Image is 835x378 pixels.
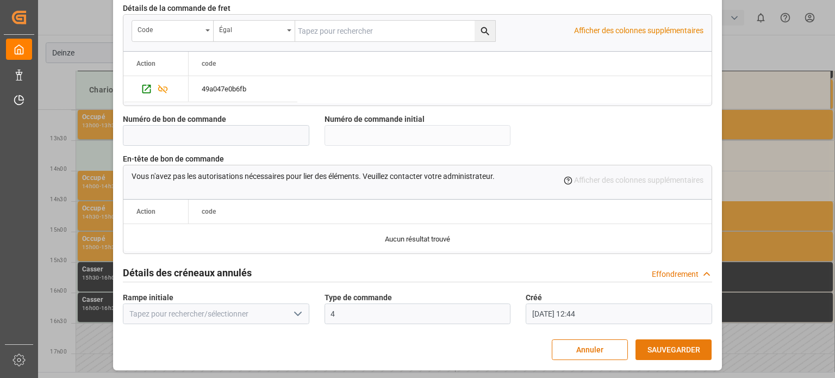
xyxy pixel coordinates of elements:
[526,293,542,302] font: Créé
[132,172,495,181] font: Vous n'avez pas les autorisations nécessaires pour lier des éléments. Veuillez contacter votre ad...
[123,154,224,163] font: En-tête de bon de commande
[295,21,495,41] input: Tapez pour rechercher
[202,60,216,67] font: code
[219,26,232,34] font: Égal
[132,21,214,41] button: ouvrir le menu
[123,115,226,123] font: Numéro de bon de commande
[202,85,246,93] font: 49a047e0b6fb
[136,208,155,215] font: Action
[123,293,173,302] font: Rampe initiale
[123,76,189,102] div: Appuyez sur ESPACE pour sélectionner cette ligne.
[138,26,153,34] font: code
[214,21,295,41] button: ouvrir le menu
[325,115,425,123] font: Numéro de commande initial
[189,76,297,102] div: Appuyez sur ESPACE pour sélectionner cette ligne.
[526,303,712,324] input: JJ.MM.AAAA HH:MM
[647,345,700,354] font: SAUVEGARDER
[576,345,603,354] font: Annuler
[202,208,216,215] font: code
[552,339,628,360] button: Annuler
[136,60,155,67] font: Action
[123,4,230,13] font: Détails de la commande de fret
[325,293,392,302] font: Type de commande
[574,26,703,35] font: Afficher des colonnes supplémentaires
[652,270,699,278] font: Effondrement
[123,303,309,324] input: Tapez pour rechercher/sélectionner
[475,21,495,41] button: bouton de recherche
[635,339,712,360] button: SAUVEGARDER
[123,267,252,278] font: Détails des créneaux annulés
[289,306,305,323] button: ouvrir le menu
